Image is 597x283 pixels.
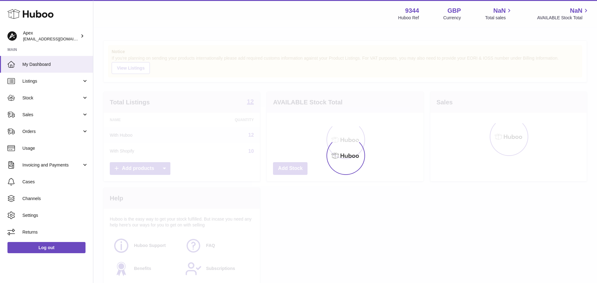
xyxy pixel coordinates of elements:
[570,7,582,15] span: NaN
[537,15,590,21] span: AVAILABLE Stock Total
[485,15,513,21] span: Total sales
[485,7,513,21] a: NaN Total sales
[22,78,82,84] span: Listings
[493,7,506,15] span: NaN
[23,36,91,41] span: [EMAIL_ADDRESS][DOMAIN_NAME]
[398,15,419,21] div: Huboo Ref
[22,212,88,218] span: Settings
[537,7,590,21] a: NaN AVAILABLE Stock Total
[447,7,461,15] strong: GBP
[23,30,79,42] div: Apex
[405,7,419,15] strong: 9344
[22,162,82,168] span: Invoicing and Payments
[22,95,82,101] span: Stock
[443,15,461,21] div: Currency
[22,196,88,202] span: Channels
[7,242,86,253] a: Log out
[22,129,82,135] span: Orders
[22,179,88,185] span: Cases
[22,62,88,67] span: My Dashboard
[22,229,88,235] span: Returns
[22,112,82,118] span: Sales
[7,31,17,41] img: internalAdmin-9344@internal.huboo.com
[22,145,88,151] span: Usage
